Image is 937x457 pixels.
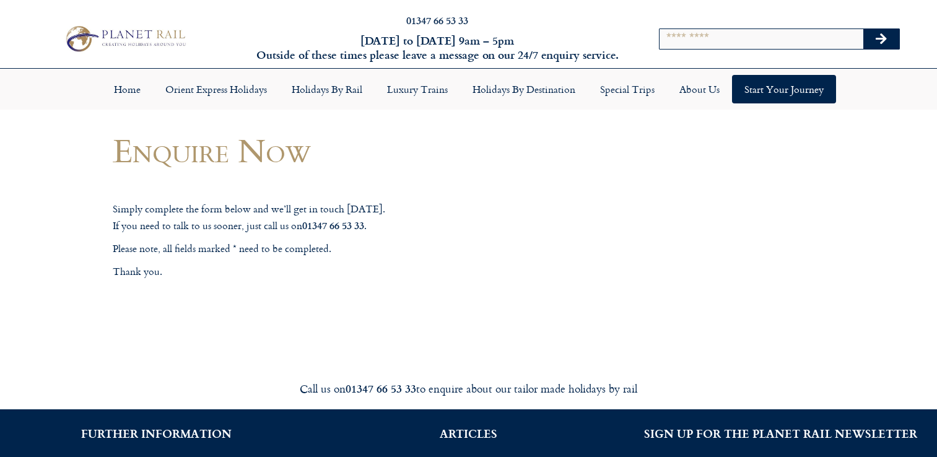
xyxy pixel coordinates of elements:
a: Home [102,75,153,103]
p: Simply complete the form below and we’ll get in touch [DATE]. If you need to talk to us sooner, j... [113,201,577,233]
a: Holidays by Rail [279,75,375,103]
h2: ARTICLES [331,428,606,439]
img: Planet Rail Train Holidays Logo [61,23,189,54]
a: 01347 66 53 33 [406,13,468,27]
h2: FURTHER INFORMATION [19,428,294,439]
p: Thank you. [113,264,577,280]
h2: SIGN UP FOR THE PLANET RAIL NEWSLETTER [643,428,918,439]
a: Special Trips [588,75,667,103]
strong: 01347 66 53 33 [346,380,416,396]
h1: Enquire Now [113,132,577,168]
h6: [DATE] to [DATE] 9am – 5pm Outside of these times please leave a message on our 24/7 enquiry serv... [253,33,621,63]
a: About Us [667,75,732,103]
a: Start your Journey [732,75,836,103]
p: Please note, all fields marked * need to be completed. [113,241,577,257]
strong: 01347 66 53 33 [302,218,364,232]
div: Call us on to enquire about our tailor made holidays by rail [122,381,816,396]
a: Orient Express Holidays [153,75,279,103]
a: Luxury Trains [375,75,460,103]
a: Holidays by Destination [460,75,588,103]
button: Search [863,29,899,49]
nav: Menu [6,75,931,103]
